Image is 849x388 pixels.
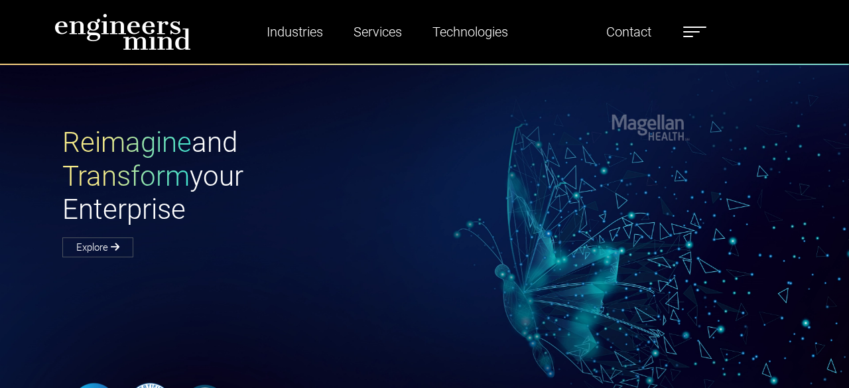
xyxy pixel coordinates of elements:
[62,237,133,257] a: Explore
[62,126,424,226] h1: and your Enterprise
[62,126,192,159] span: Reimagine
[261,17,328,47] a: Industries
[601,17,657,47] a: Contact
[54,13,191,50] img: logo
[427,17,513,47] a: Technologies
[62,160,190,192] span: Transform
[348,17,407,47] a: Services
